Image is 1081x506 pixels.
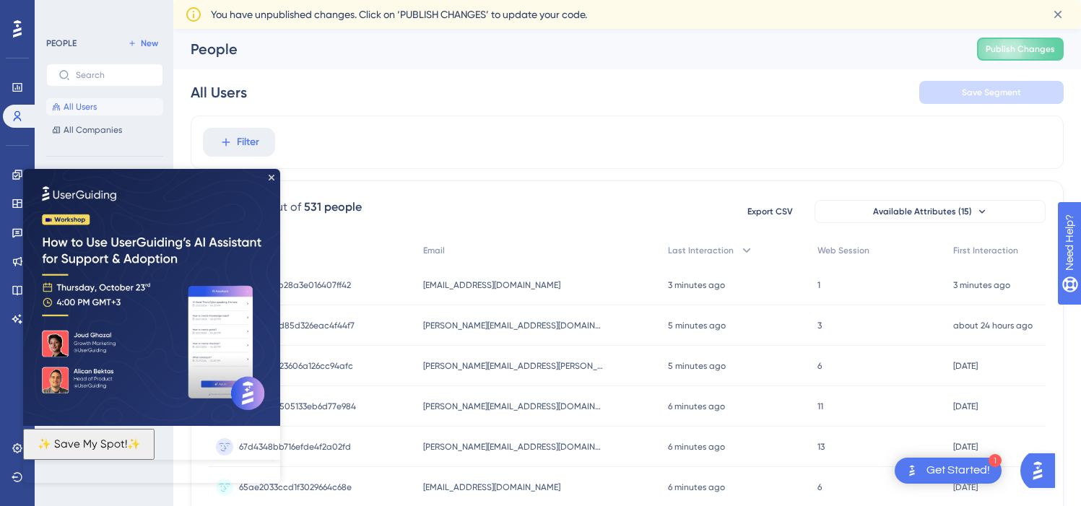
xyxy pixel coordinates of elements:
div: All Users [191,82,247,102]
span: Email [423,245,445,256]
span: Last Interaction [668,245,734,256]
time: [DATE] [953,401,978,411]
time: 5 minutes ago [668,361,726,371]
span: All Users [64,101,97,113]
div: PEOPLE [46,38,77,49]
button: All Users [46,98,163,115]
iframe: UserGuiding AI Assistant Launcher [1020,449,1064,492]
div: Close Preview [246,6,251,12]
time: 6 minutes ago [668,482,725,492]
span: 6846ecd0505133eb6d77e984 [239,401,356,412]
span: You have unpublished changes. Click on ‘PUBLISH CHANGES’ to update your code. [211,6,587,23]
span: Publish Changes [986,43,1055,55]
span: [EMAIL_ADDRESS][DOMAIN_NAME] [423,279,560,291]
span: 65ae2033ccd1f3029664c68e [239,481,352,493]
time: [DATE] [953,361,978,371]
time: 3 minutes ago [668,280,725,290]
span: 684ad03723606a126cc94afc [239,360,353,372]
div: 1 [989,454,1002,467]
span: [PERSON_NAME][EMAIL_ADDRESS][PERSON_NAME][DOMAIN_NAME] [423,360,604,372]
button: Available Attributes (15) [815,200,1046,223]
span: Save Segment [962,87,1021,98]
div: Get Started! [926,463,990,479]
input: Search [76,70,151,80]
time: 5 minutes ago [668,320,726,331]
span: [PERSON_NAME][EMAIL_ADDRESS][DOMAIN_NAME] [423,441,604,453]
div: Open Get Started! checklist, remaining modules: 1 [895,458,1002,484]
button: Filter [203,128,275,157]
img: launcher-image-alternative-text [903,462,921,479]
span: 11 [817,401,823,412]
span: [PERSON_NAME][EMAIL_ADDRESS][DOMAIN_NAME] [423,320,604,331]
span: 13 [817,441,825,453]
button: Publish Changes [977,38,1064,61]
button: New [123,35,163,52]
div: out of [269,199,301,216]
span: 6847d6a3b28a3e016407ff42 [239,279,351,291]
span: 6 [817,481,822,493]
div: 531 people [304,199,362,216]
span: First Interaction [953,245,1018,256]
time: about 24 hours ago [953,320,1033,331]
button: Save Segment [919,81,1064,104]
span: New [141,38,158,49]
span: Export CSV [747,206,793,217]
time: [DATE] [953,482,978,492]
span: 1 [817,279,820,291]
span: Web Session [817,245,869,256]
time: [DATE] [953,442,978,452]
span: Available Attributes (15) [873,206,972,217]
time: 6 minutes ago [668,442,725,452]
time: 6 minutes ago [668,401,725,411]
span: 6 [817,360,822,372]
span: [PERSON_NAME][EMAIL_ADDRESS][DOMAIN_NAME] [423,401,604,412]
span: [EMAIL_ADDRESS][DOMAIN_NAME] [423,481,560,493]
span: 67d4348bb716efde4f2a02fd [239,441,351,453]
span: 3 [817,320,822,331]
div: People [191,39,941,59]
button: All Companies [46,121,163,139]
time: 3 minutes ago [953,280,1010,290]
span: 679b4d30d85d326eac4f44f7 [239,320,355,331]
span: All Companies [64,124,122,136]
button: Export CSV [734,200,806,223]
span: Need Help? [34,4,90,21]
span: Filter [237,134,259,151]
